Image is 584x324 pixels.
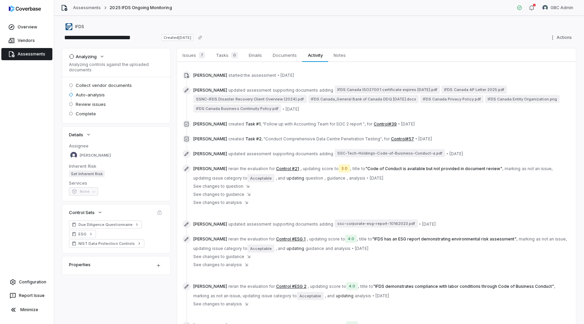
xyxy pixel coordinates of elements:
button: Control #21 [276,166,299,171]
button: Copy link [194,31,206,44]
span: updated [228,222,245,227]
span: to [293,293,297,298]
span: issue category [212,176,242,181]
span: to [369,284,373,289]
span: [PERSON_NAME] [193,88,227,93]
span: issue category [262,293,291,299]
span: to [342,284,346,289]
span: guidance [327,176,345,181]
span: [DATE] [286,107,299,112]
span: , [516,236,517,241]
span: See changes to analysis [193,262,242,268]
span: 4.0 [345,235,357,243]
span: Auto-analysis [76,92,105,98]
a: Configuration [3,276,51,288]
p: Analyzing controls against the uploaded documents [69,62,164,73]
button: See changes to question⇲ [193,184,249,189]
span: See changes to guidance [193,192,244,197]
span: • [398,121,400,126]
span: [DATE] [281,73,294,78]
span: reran [228,236,239,242]
span: See changes to question [193,184,243,189]
span: Details [69,132,83,138]
span: the evaluation for [240,166,275,171]
span: assessment [247,222,271,227]
span: ssc-corporate-esg-report-10162023.pdf [335,219,418,228]
span: updated [228,88,245,93]
button: GBC Admin avatarGBC Admin [538,3,577,13]
span: , for [382,136,390,142]
span: Acceptable [297,292,324,300]
span: to [368,236,372,241]
span: IFDS [75,24,84,29]
span: created [228,136,244,142]
button: See changes to analysis⇲ [193,200,248,205]
span: [DATE] [355,246,368,251]
span: updating [310,284,328,289]
span: IFDS Canada Business Continuity Policy.pdf [193,105,281,113]
span: SSNC-IFDS Disaster Recovery Client Overview (2024).pdf [193,95,307,103]
span: , [347,176,348,181]
span: ⇲ [247,254,250,259]
span: Acceptable [247,174,274,182]
button: Report Issue [3,290,51,302]
span: ⇲ [245,262,248,268]
span: Activity [305,51,325,60]
span: Acceptable [247,245,274,253]
span: , for [365,121,372,127]
span: [PERSON_NAME] [193,151,227,157]
span: NIST Data Protection Controls [78,241,135,246]
span: Created [DATE] [162,34,193,41]
span: 0 [231,52,238,59]
span: guidance [306,246,324,251]
a: Overview [1,21,52,33]
span: IFDS Canada ISO27001 certificate expires [DATE].pdf [335,86,440,94]
span: 4.0 [346,282,358,290]
span: marking [505,166,520,171]
span: as not an issue , [522,166,553,171]
span: [DATE] [370,176,383,181]
button: Analyzing [67,50,107,63]
span: , [502,166,503,171]
span: score [328,236,340,242]
span: IFDS Canada Privacy Policy.pdf [420,95,484,103]
span: and [325,246,333,251]
button: Control Sets [67,206,105,218]
span: issue category [212,246,242,251]
span: supporting documents [273,222,318,227]
button: Details [67,129,93,141]
span: [PERSON_NAME] [193,236,227,242]
button: See changes to analysis⇲ [193,301,248,307]
span: ⇲ [246,184,249,189]
span: adding [319,151,333,157]
a: Assessments [1,48,52,60]
span: ESG [78,231,87,237]
span: to [243,176,247,181]
span: , [358,284,359,289]
span: [PERSON_NAME] [193,73,227,78]
button: Control#57 [391,136,414,142]
span: Documents [270,51,299,60]
span: analysis [334,246,350,251]
span: score [322,166,333,171]
span: See changes to analysis [193,200,242,205]
span: to [341,236,345,241]
span: , [308,284,309,289]
span: SSC-Tech-Holdings-Code-of-Business-Conduct-a.pdf [335,149,445,157]
button: Control #ESG 1 [276,236,306,242]
span: title [359,236,367,242]
span: [PERSON_NAME] [193,284,227,289]
span: , and [325,293,335,299]
span: created [228,121,244,127]
span: Task #2 [245,136,262,142]
span: • [283,106,284,112]
span: , and [276,246,285,251]
span: Tasks [213,50,241,60]
a: Vendors [1,34,52,47]
span: updated [228,151,245,157]
span: updating [193,165,570,182]
span: to [243,246,247,251]
span: assessment [247,151,271,157]
span: analysis [355,293,371,299]
span: 3.0 [339,164,350,172]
